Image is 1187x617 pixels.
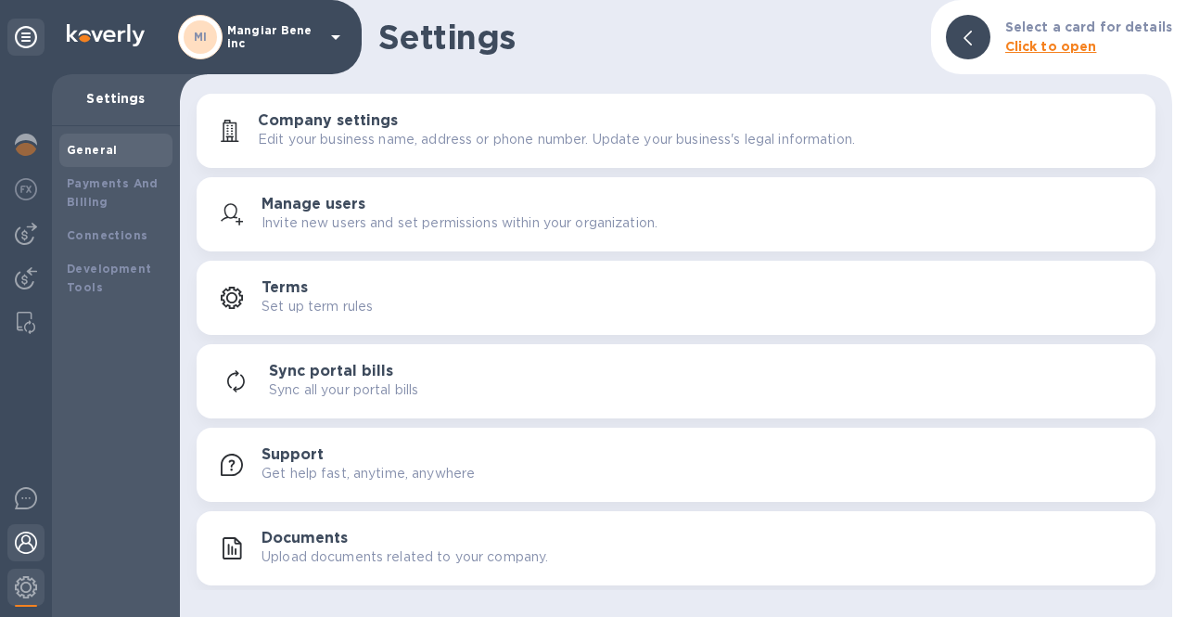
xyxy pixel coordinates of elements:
button: Manage usersInvite new users and set permissions within your organization. [197,177,1155,251]
button: TermsSet up term rules [197,261,1155,335]
b: General [67,143,118,157]
h3: Manage users [262,196,365,213]
h3: Documents [262,530,348,547]
h3: Terms [262,279,308,297]
b: MI [194,30,208,44]
p: Get help fast, anytime, anywhere [262,464,475,483]
b: Select a card for details [1005,19,1172,34]
p: Set up term rules [262,297,373,316]
div: Unpin categories [7,19,45,56]
p: Edit your business name, address or phone number. Update your business's legal information. [258,130,855,149]
p: Upload documents related to your company. [262,547,548,567]
p: Sync all your portal bills [269,380,418,400]
img: Logo [67,24,145,46]
p: Mangiar Bene inc [227,24,320,50]
h3: Support [262,446,324,464]
b: Connections [67,228,147,242]
b: Payments And Billing [67,176,159,209]
button: Sync portal billsSync all your portal bills [197,344,1155,418]
b: Click to open [1005,39,1097,54]
h1: Settings [378,18,916,57]
b: Development Tools [67,262,151,294]
h3: Company settings [258,112,398,130]
h3: Sync portal bills [269,363,393,380]
button: DocumentsUpload documents related to your company. [197,511,1155,585]
img: Foreign exchange [15,178,37,200]
button: SupportGet help fast, anytime, anywhere [197,428,1155,502]
p: Invite new users and set permissions within your organization. [262,213,657,233]
button: Company settingsEdit your business name, address or phone number. Update your business's legal in... [197,94,1155,168]
p: Settings [67,89,165,108]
